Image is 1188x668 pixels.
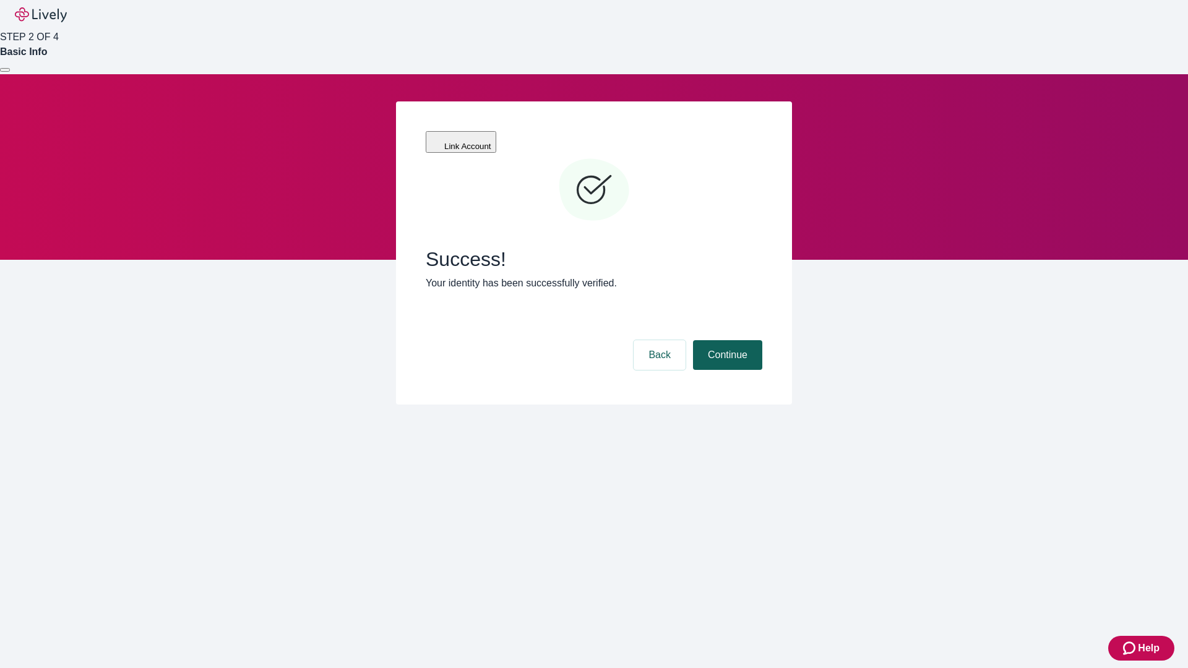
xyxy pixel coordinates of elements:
svg: Zendesk support icon [1123,641,1138,656]
img: Lively [15,7,67,22]
button: Continue [693,340,762,370]
button: Zendesk support iconHelp [1108,636,1174,661]
span: Success! [426,247,762,271]
svg: Checkmark icon [557,153,631,228]
span: Help [1138,641,1160,656]
button: Link Account [426,131,496,153]
p: Your identity has been successfully verified. [426,276,762,291]
button: Back [634,340,686,370]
